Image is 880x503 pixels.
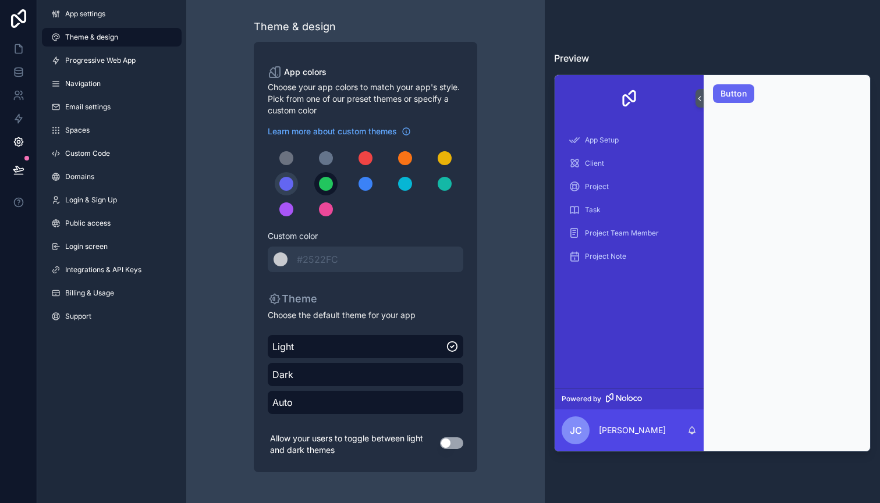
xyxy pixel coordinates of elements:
a: Billing & Usage [42,284,182,302]
span: Powered by [562,394,601,404]
span: Custom color [268,230,454,242]
a: Theme & design [42,28,182,47]
span: App colors [284,66,327,78]
span: Login & Sign Up [65,195,117,205]
span: #2522FC [297,254,338,265]
a: Task [562,199,697,220]
span: Auto [272,395,459,409]
span: Theme & design [65,33,118,42]
span: Navigation [65,79,101,88]
a: Spaces [42,121,182,140]
p: Allow your users to toggle between light and dark themes [268,430,440,458]
span: Billing & Usage [65,288,114,298]
a: Project Note [562,246,697,267]
span: Choose the default theme for your app [268,309,463,321]
span: Client [585,159,604,168]
a: Custom Code [42,144,182,163]
span: Project [585,182,609,191]
span: Support [65,312,91,321]
a: Learn more about custom themes [268,126,411,137]
span: Project Team Member [585,229,659,238]
a: Login & Sign Up [42,191,182,209]
span: App settings [65,9,105,19]
a: Progressive Web App [42,51,182,70]
h3: Preview [554,51,871,65]
a: Email settings [42,98,182,116]
button: Button [713,84,754,103]
span: Progressive Web App [65,56,136,65]
p: Theme [268,291,317,307]
p: [PERSON_NAME] [599,424,666,436]
a: Powered by [555,388,704,409]
span: Public access [65,219,111,228]
span: Login screen [65,242,108,251]
span: Custom Code [65,149,110,158]
span: Choose your app colors to match your app's style. Pick from one of our preset themes or specify a... [268,81,463,116]
a: Navigation [42,74,182,93]
a: App Setup [562,130,697,151]
span: Light [272,340,446,354]
span: Learn more about custom themes [268,126,397,137]
span: Integrations & API Keys [65,265,141,274]
a: Domains [42,167,182,186]
span: Email settings [65,102,111,112]
span: Project Note [585,252,626,261]
a: Support [42,307,182,326]
span: Dark [272,368,459,381]
span: App Setup [585,135,619,145]
a: Public access [42,214,182,233]
div: Theme & design [254,19,336,35]
span: Task [585,205,601,215]
div: scrollable content [555,122,704,388]
a: Login screen [42,237,182,256]
a: Client [562,153,697,174]
a: App settings [42,5,182,23]
a: Project Team Member [562,223,697,244]
span: Spaces [65,126,90,135]
a: Integrations & API Keys [42,261,182,279]
span: Domains [65,172,94,181]
img: App logo [620,89,638,108]
a: Project [562,176,697,197]
span: JC [570,423,582,437]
